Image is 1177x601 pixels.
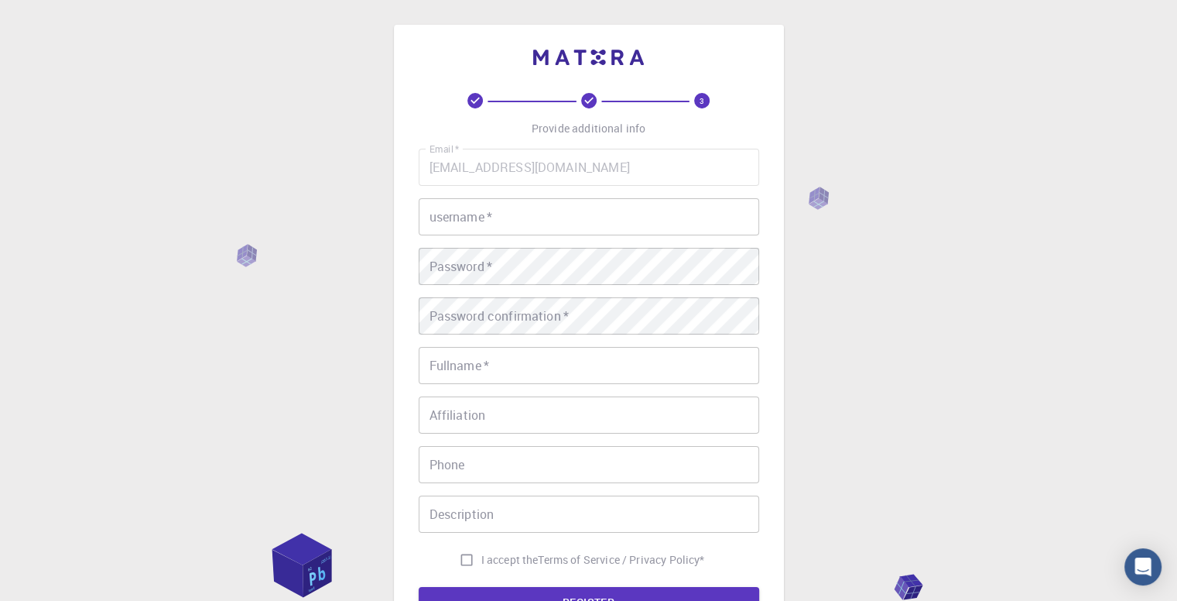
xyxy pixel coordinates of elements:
[429,143,459,156] label: Email
[538,552,704,568] a: Terms of Service / Privacy Policy*
[532,121,645,136] p: Provide additional info
[481,552,539,568] span: I accept the
[700,95,704,106] text: 3
[538,552,704,568] p: Terms of Service / Privacy Policy *
[1124,548,1162,586] div: Open Intercom Messenger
